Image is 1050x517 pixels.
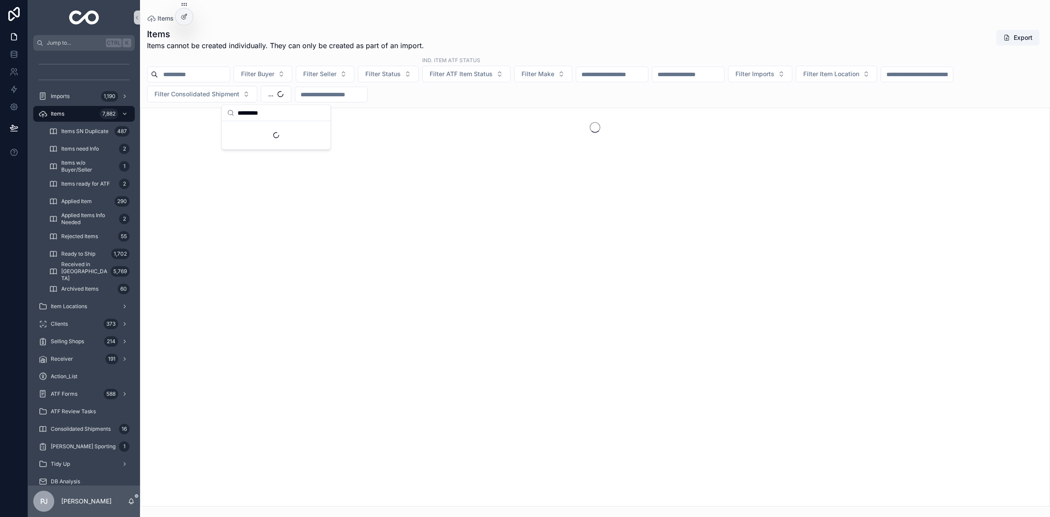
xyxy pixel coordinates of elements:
[47,39,102,46] span: Jump to...
[51,355,73,362] span: Receiver
[104,319,118,329] div: 373
[123,39,130,46] span: K
[119,144,129,154] div: 2
[430,70,493,78] span: Filter ATF Item Status
[105,354,118,364] div: 191
[33,316,135,332] a: Clients373
[44,211,135,227] a: Applied Items Info Needed2
[28,51,140,485] div: scrollable content
[147,86,257,102] button: Select Button
[61,198,92,205] span: Applied Item
[268,90,273,98] span: ...
[261,86,291,102] button: Select Button
[115,126,129,137] div: 487
[154,90,239,98] span: Filter Consolidated Shipment
[104,336,118,347] div: 214
[40,496,48,506] span: PJ
[104,389,118,399] div: 588
[111,266,129,277] div: 5,769
[33,299,135,314] a: Item Locations
[33,474,135,489] a: DB Analysis
[118,231,129,242] div: 55
[44,264,135,279] a: Received in [GEOGRAPHIC_DATA]5,769
[44,141,135,157] a: Items need Info2
[422,56,480,64] label: ind. Item ATF Status
[44,193,135,209] a: Applied Item290
[51,320,68,327] span: Clients
[358,66,419,82] button: Select Button
[296,66,354,82] button: Select Button
[796,66,877,82] button: Select Button
[119,214,129,224] div: 2
[33,106,135,122] a: Items7,882
[33,421,135,437] a: Consolidated Shipments16
[521,70,554,78] span: Filter Make
[51,373,77,380] span: Action_List
[33,88,135,104] a: Imports1,190
[61,285,98,292] span: Archived Items
[111,249,129,259] div: 1,702
[303,70,336,78] span: Filter Seller
[147,28,424,40] h1: Items
[61,212,115,226] span: Applied Items Info Needed
[44,229,135,244] a: Rejected Items55
[422,66,511,82] button: Select Button
[106,39,122,47] span: Ctrl
[44,281,135,297] a: Archived Items60
[119,441,129,452] div: 1
[69,11,99,25] img: App logo
[44,158,135,174] a: Items w/o Buyer/Seller1
[44,123,135,139] a: Items SN Duplicate487
[100,109,118,119] div: 7,882
[514,66,572,82] button: Select Button
[61,145,99,152] span: Items need Info
[61,128,108,135] span: Items SN Duplicate
[51,443,115,450] span: [PERSON_NAME] Sporting
[996,30,1039,46] button: Export
[44,246,135,262] a: Ready to Ship1,702
[119,161,129,172] div: 1
[51,338,84,345] span: Selling Shops
[234,66,292,82] button: Select Button
[51,426,111,433] span: Consolidated Shipments
[51,93,70,100] span: Imports
[803,70,859,78] span: Filter Item Location
[33,386,135,402] a: ATF Forms588
[119,424,129,434] div: 16
[119,179,129,189] div: 2
[118,284,129,294] div: 60
[33,439,135,454] a: [PERSON_NAME] Sporting1
[61,497,112,506] p: [PERSON_NAME]
[115,196,129,207] div: 290
[222,121,330,149] div: Suggestions
[33,404,135,419] a: ATF Review Tasks
[51,110,64,117] span: Items
[241,70,274,78] span: Filter Buyer
[728,66,792,82] button: Select Button
[44,176,135,192] a: Items ready for ATF2
[61,159,115,173] span: Items w/o Buyer/Seller
[51,408,96,415] span: ATF Review Tasks
[147,40,424,51] span: Items cannot be created individually. They can only be created as part of an import.
[51,461,70,468] span: Tidy Up
[101,91,118,102] div: 1,190
[61,250,95,257] span: Ready to Ship
[61,233,98,240] span: Rejected Items
[51,390,77,397] span: ATF Forms
[33,334,135,349] a: Selling Shops214
[61,261,107,282] span: Received in [GEOGRAPHIC_DATA]
[735,70,774,78] span: Filter Imports
[33,369,135,384] a: Action_List
[61,180,110,187] span: Items ready for ATF
[33,35,135,51] button: Jump to...CtrlK
[33,351,135,367] a: Receiver191
[51,478,80,485] span: DB Analysis
[33,456,135,472] a: Tidy Up
[147,14,174,23] a: Items
[157,14,174,23] span: Items
[365,70,401,78] span: Filter Status
[51,303,87,310] span: Item Locations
